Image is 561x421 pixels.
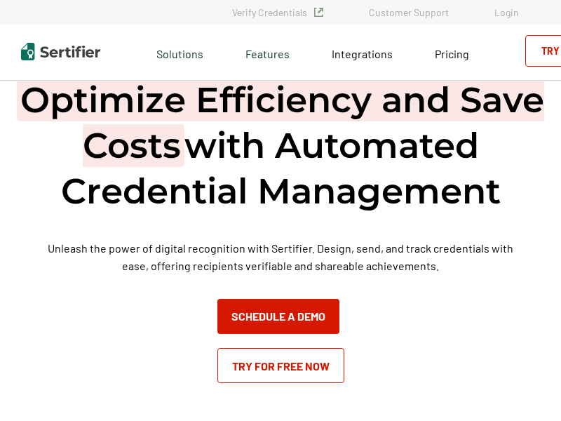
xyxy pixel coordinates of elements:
a: Try for Free Now [217,348,344,383]
a: Customer Support [369,6,449,18]
img: Verified [314,8,323,17]
a: Verify Credentials [232,6,323,18]
a: Login [494,6,519,18]
span: Pricing [435,47,469,60]
img: Sertifier | Digital Credentialing Platform [21,43,100,60]
span: Solutions [156,44,203,61]
a: Integrations [332,44,393,61]
span: Integrations [332,47,393,60]
a: Pricing [435,44,469,61]
p: Unleash the power of digital recognition with Sertifier. Design, send, and track credentials with... [38,239,522,274]
h1: with Automated Credential Management [11,77,550,214]
span: Features [245,44,290,61]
